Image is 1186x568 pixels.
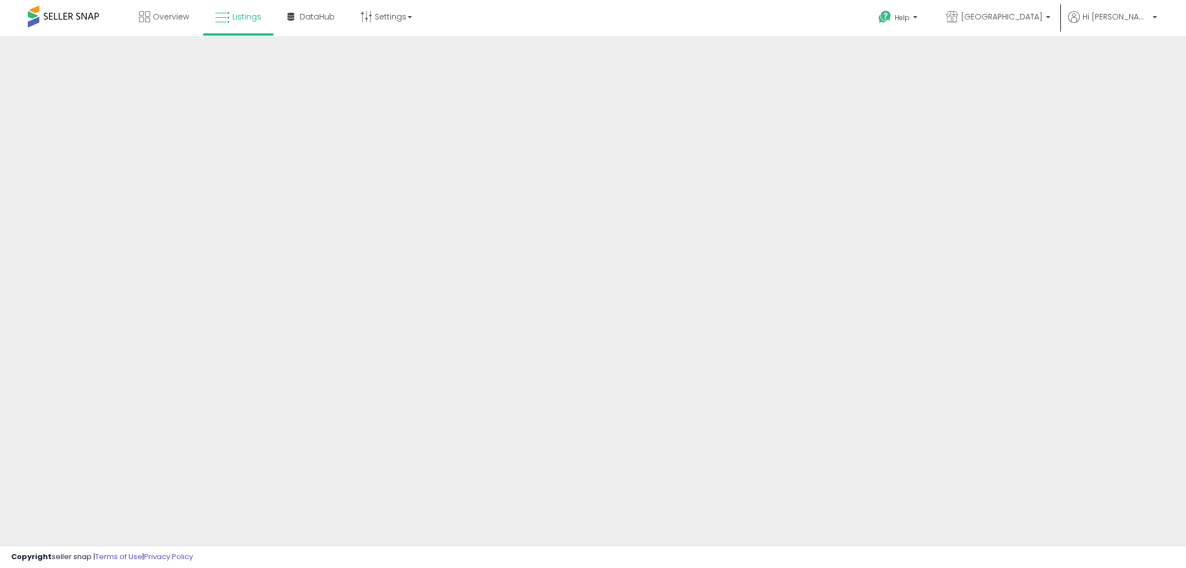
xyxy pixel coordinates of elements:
a: Hi [PERSON_NAME] [1068,11,1157,36]
i: Get Help [878,10,892,24]
span: DataHub [300,11,335,22]
span: Hi [PERSON_NAME] [1083,11,1149,22]
span: Overview [153,11,189,22]
span: Help [895,13,910,22]
a: Help [870,2,929,36]
span: Listings [232,11,261,22]
span: [GEOGRAPHIC_DATA] [961,11,1043,22]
